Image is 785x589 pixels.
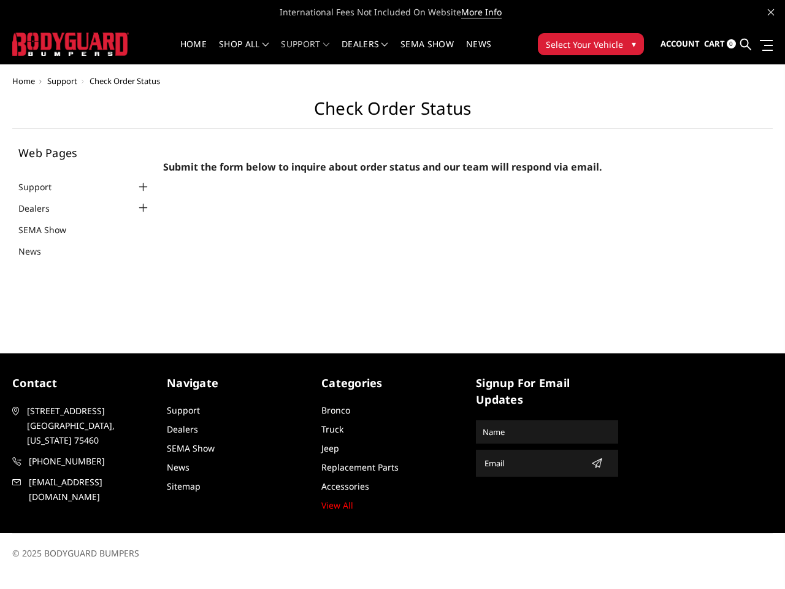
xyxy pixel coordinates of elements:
[167,404,200,416] a: Support
[342,40,388,64] a: Dealers
[163,214,752,306] iframe: Form 0
[167,461,190,473] a: News
[321,480,369,492] a: Accessories
[321,499,353,511] a: View All
[704,38,725,49] span: Cart
[12,75,35,87] a: Home
[704,28,736,61] a: Cart 0
[480,453,586,473] input: Email
[321,442,339,454] a: Jeep
[167,375,309,391] h5: Navigate
[321,375,464,391] h5: Categories
[466,40,491,64] a: News
[321,423,343,435] a: Truck
[18,202,65,215] a: Dealers
[321,461,399,473] a: Replacement Parts
[12,547,139,559] span: © 2025 BODYGUARD BUMPERS
[167,480,201,492] a: Sitemap
[18,147,151,158] h5: Web Pages
[661,28,700,61] a: Account
[400,40,454,64] a: SEMA Show
[167,423,198,435] a: Dealers
[478,422,616,442] input: Name
[12,475,155,504] a: [EMAIL_ADDRESS][DOMAIN_NAME]
[180,40,207,64] a: Home
[12,33,129,55] img: BODYGUARD BUMPERS
[476,375,618,408] h5: signup for email updates
[18,180,67,193] a: Support
[12,98,773,129] h1: Check Order Status
[219,40,269,64] a: shop all
[167,442,215,454] a: SEMA Show
[727,39,736,48] span: 0
[18,245,56,258] a: News
[29,454,154,469] span: [PHONE_NUMBER]
[163,160,602,174] span: Submit the form below to inquire about order status and our team will respond via email.
[12,375,155,391] h5: contact
[27,404,152,448] span: [STREET_ADDRESS] [GEOGRAPHIC_DATA], [US_STATE] 75460
[281,40,329,64] a: Support
[18,223,82,236] a: SEMA Show
[12,454,155,469] a: [PHONE_NUMBER]
[661,38,700,49] span: Account
[47,75,77,87] a: Support
[321,404,350,416] a: Bronco
[90,75,160,87] span: Check Order Status
[29,475,154,504] span: [EMAIL_ADDRESS][DOMAIN_NAME]
[461,6,502,18] a: More Info
[632,37,636,50] span: ▾
[538,33,644,55] button: Select Your Vehicle
[546,38,623,51] span: Select Your Vehicle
